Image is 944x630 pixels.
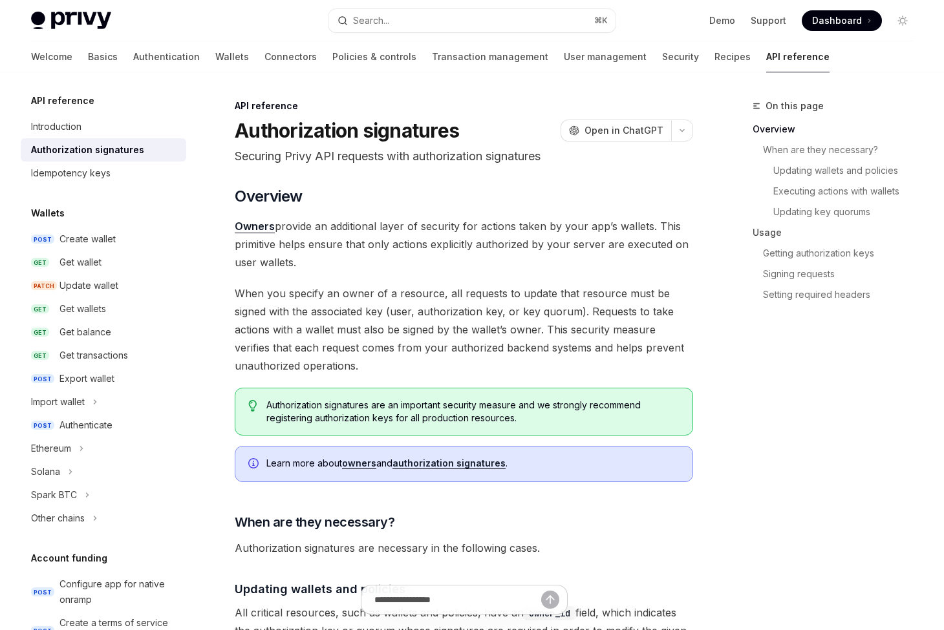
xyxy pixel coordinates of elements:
[59,417,113,433] div: Authenticate
[21,367,186,390] a: POSTExport wallet
[235,147,693,165] p: Securing Privy API requests with authorization signatures
[31,374,54,384] span: POST
[31,487,77,503] div: Spark BTC
[766,98,824,114] span: On this page
[248,458,261,471] svg: Info
[541,591,559,609] button: Send message
[21,138,186,162] a: Authorization signatures
[31,142,144,158] div: Authorization signatures
[235,513,394,531] span: When are they necessary?
[31,510,85,526] div: Other chains
[31,551,107,566] h5: Account funding
[235,539,693,557] span: Authorization signatures are necessary in the following cases.
[812,14,862,27] span: Dashboard
[892,10,913,31] button: Toggle dark mode
[59,278,118,293] div: Update wallet
[59,371,114,386] div: Export wallet
[31,41,72,72] a: Welcome
[753,284,923,305] a: Setting required headers
[766,41,830,72] a: API reference
[31,328,49,337] span: GET
[564,41,647,72] a: User management
[328,9,616,32] button: Search...⌘K
[59,576,178,607] div: Configure app for native onramp
[594,16,608,26] span: ⌘ K
[31,119,81,134] div: Introduction
[342,457,376,469] a: owners
[31,304,49,314] span: GET
[709,14,735,27] a: Demo
[31,93,94,109] h5: API reference
[662,41,699,72] a: Security
[235,100,693,112] div: API reference
[88,41,118,72] a: Basics
[31,464,60,479] div: Solana
[31,258,49,268] span: GET
[235,217,693,271] span: provide an additional layer of security for actions taken by your app’s wallets. This primitive h...
[59,255,102,270] div: Get wallet
[235,284,693,375] span: When you specify an owner of a resource, all requests to update that resource must be signed with...
[31,394,85,410] div: Import wallet
[266,399,680,425] span: Authorization signatures are an important security measure and we strongly recommend registering ...
[59,324,111,340] div: Get balance
[31,235,54,244] span: POST
[21,162,186,185] a: Idempotency keys
[21,274,186,297] a: PATCHUpdate wallet
[21,572,186,611] a: POSTConfigure app for native onramp
[31,421,54,430] span: POST
[235,220,275,233] a: Owners
[215,41,249,72] a: Wallets
[714,41,751,72] a: Recipes
[753,264,923,284] a: Signing requests
[21,390,186,414] button: Import wallet
[753,160,923,181] a: Updating wallets and policies
[21,344,186,367] a: GETGet transactions
[332,41,416,72] a: Policies & controls
[753,202,923,222] a: Updating key quorums
[585,124,663,137] span: Open in ChatGPT
[753,243,923,264] a: Getting authorization keys
[561,120,671,142] button: Open in ChatGPT
[31,587,54,597] span: POST
[235,580,405,598] span: Updating wallets and policies
[21,460,186,483] button: Solana
[31,281,57,291] span: PATCH
[432,41,548,72] a: Transaction management
[264,41,317,72] a: Connectors
[21,320,186,344] a: GETGet balance
[31,441,71,456] div: Ethereum
[59,348,128,363] div: Get transactions
[21,227,186,251] a: POSTCreate wallet
[21,115,186,138] a: Introduction
[374,585,541,614] input: Ask a question...
[21,251,186,274] a: GETGet wallet
[753,181,923,202] a: Executing actions with wallets
[31,351,49,361] span: GET
[21,414,186,437] a: POSTAuthenticate
[235,119,459,142] h1: Authorization signatures
[751,14,786,27] a: Support
[21,483,186,507] button: Spark BTC
[753,140,923,160] a: When are they necessary?
[31,12,111,30] img: light logo
[248,400,257,412] svg: Tip
[353,13,389,28] div: Search...
[392,457,506,469] a: authorization signatures
[31,205,65,221] h5: Wallets
[59,231,116,247] div: Create wallet
[753,222,923,243] a: Usage
[753,119,923,140] a: Overview
[235,186,302,207] span: Overview
[21,437,186,460] button: Ethereum
[31,165,111,181] div: Idempotency keys
[133,41,200,72] a: Authentication
[266,457,680,470] span: Learn more about and .
[802,10,882,31] a: Dashboard
[21,297,186,320] a: GETGet wallets
[59,301,106,317] div: Get wallets
[21,507,186,530] button: Other chains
